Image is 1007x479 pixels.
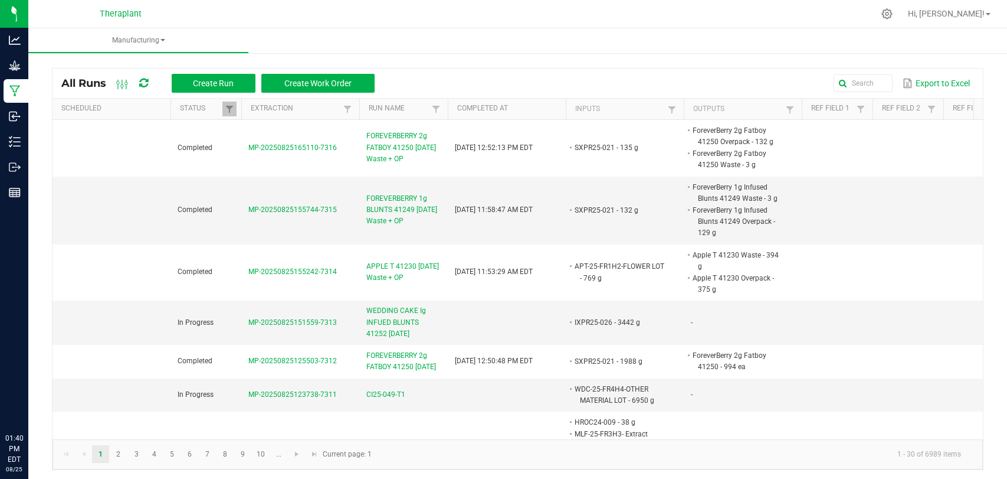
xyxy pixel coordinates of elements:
a: ExtractionSortable [251,104,340,113]
a: Ref Field 3Sortable [953,104,995,113]
a: Run NameSortable [369,104,428,113]
a: Page 7 [199,445,216,463]
th: Inputs [566,99,684,120]
li: ForeverBerry 2g Fatboy 41250 Overpack - 132 g [691,125,784,148]
span: [DATE] 11:58:47 AM EDT [455,206,533,214]
span: MP-20250825155242-7314 [248,268,337,276]
li: ForeverBerry 1g Infused Blunts 41249 Waste - 3 g [691,181,784,204]
input: Search [834,74,893,92]
a: Manufacturing [28,28,248,53]
a: Filter [924,102,939,116]
span: Theraplant [100,9,142,19]
span: Hi, [PERSON_NAME]! [908,9,985,18]
span: MP-20250825165110-7316 [248,144,337,152]
button: Create Work Order [261,74,375,93]
span: Create Run [193,79,234,88]
button: Create Run [172,74,255,93]
li: Apple T 41230 Waste - 394 g [691,249,784,272]
a: Ref Field 1Sortable [811,104,853,113]
a: Filter [340,102,355,116]
kendo-pager-info: 1 - 30 of 6989 items [379,445,970,464]
td: - [684,379,802,412]
span: Completed [178,144,212,152]
span: Completed [178,357,212,365]
span: Manufacturing [28,35,248,45]
inline-svg: Inventory [9,136,21,148]
a: Go to the next page [288,445,306,463]
a: Page 8 [217,445,234,463]
li: ForeverBerry 1g Infused Blunts 41249 Overpack - 129 g [691,204,784,239]
inline-svg: Reports [9,187,21,198]
span: Completed [178,268,212,276]
span: MP-20250825125503-7312 [248,357,337,365]
li: SXPR25-021 - 1988 g [573,356,666,367]
li: SXPR25-021 - 135 g [573,142,666,154]
span: In Progress [178,318,214,327]
span: In Progress [178,390,214,399]
a: Page 5 [163,445,181,463]
span: FOREVERBERRY 2g FATBOY 41250 [DATE] Waste + OP [366,131,441,165]
li: MLF-25-FR3H3- Extract Material - 120 g [573,428,666,451]
a: Page 1 [92,445,109,463]
button: Export to Excel [900,73,973,93]
a: Filter [222,102,237,116]
span: FOREVERBERRY 2g FATBOY 41250 [DATE] [366,350,441,373]
a: Completed AtSortable [457,104,561,113]
li: ForeverBerry 2g Fatboy 41250 Waste - 3 g [691,148,784,171]
inline-svg: Manufacturing [9,85,21,97]
li: Apple T 41230 Overpack - 375 g [691,272,784,295]
div: Manage settings [880,8,894,19]
a: Page 4 [146,445,163,463]
a: Page 9 [234,445,251,463]
span: CI25-049-T1 [366,389,405,400]
a: Page 10 [252,445,270,463]
p: 01:40 PM EDT [5,433,23,465]
div: All Runs [61,73,383,93]
a: Filter [783,102,797,117]
li: APT-25-FR1H2-FLOWER LOT - 769 g [573,260,666,284]
li: ForeverBerry 2g Fatboy 41250 - 994 ea [691,350,784,373]
span: [DATE] 11:53:29 AM EDT [455,268,533,276]
a: Page 11 [270,445,287,463]
th: Outputs [684,99,802,120]
span: [DATE] 12:52:13 PM EDT [455,144,533,152]
a: Page 6 [181,445,198,463]
span: Go to the next page [292,449,301,459]
td: - [684,301,802,345]
li: WDC-25-FR4H4-OTHER MATERIAL LOT - 6950 g [573,383,666,406]
span: Go to the last page [310,449,319,459]
li: IXPR25-026 - 3442 g [573,317,666,328]
inline-svg: Grow [9,60,21,71]
li: HROC24-009 - 38 g [573,416,666,428]
span: MP-20250825123738-7311 [248,390,337,399]
a: Filter [429,102,443,116]
kendo-pager: Current page: 1 [53,439,983,470]
inline-svg: Outbound [9,161,21,173]
span: FOREVERBERRY 1g BLUNTS 41249 [DATE] Waste + OP [366,193,441,227]
span: Completed [178,206,212,214]
span: Create Work Order [284,79,352,88]
a: Ref Field 2Sortable [882,104,924,113]
a: Page 2 [110,445,127,463]
span: WEDDING CAKE Ig INFUED BLUNTS 41252 [DATE] [366,305,441,340]
a: Filter [665,102,679,117]
a: StatusSortable [180,104,222,113]
li: SXPR25-021 - 132 g [573,204,666,216]
inline-svg: Inbound [9,110,21,122]
inline-svg: Analytics [9,34,21,46]
a: Page 3 [128,445,145,463]
a: Go to the last page [306,445,323,463]
p: 08/25 [5,465,23,474]
a: ScheduledSortable [61,104,166,113]
a: Filter [854,102,868,116]
span: [DATE] 12:50:48 PM EDT [455,357,533,365]
span: MP-20250825155744-7315 [248,206,337,214]
span: MP-20250825151559-7313 [248,318,337,327]
iframe: Resource center [12,384,47,420]
span: APPLE T 41230 [DATE] Waste + OP [366,261,441,284]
